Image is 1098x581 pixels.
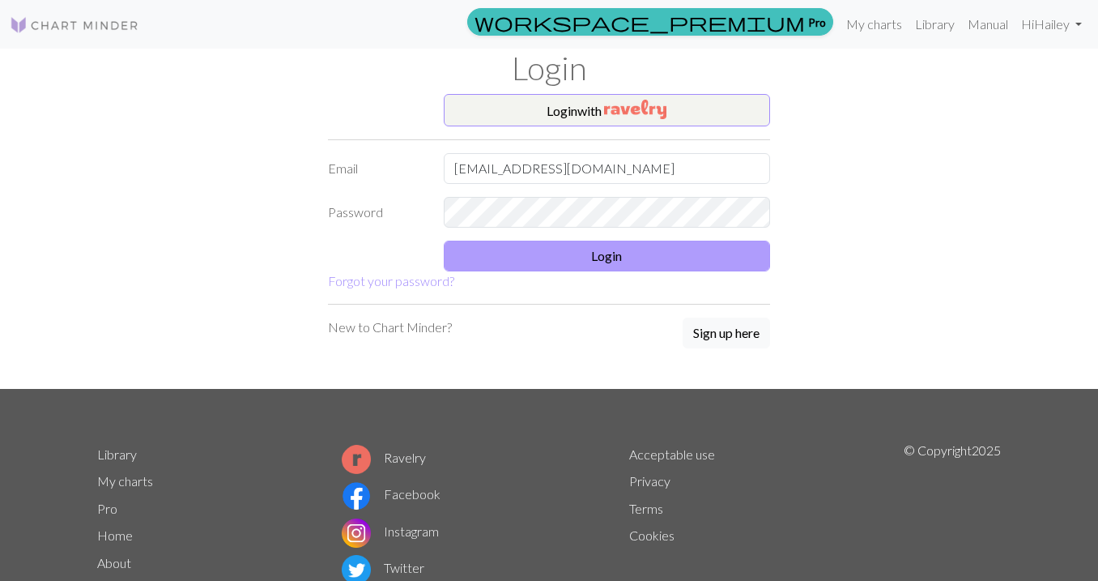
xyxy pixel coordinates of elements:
[909,8,961,41] a: Library
[328,318,452,337] p: New to Chart Minder?
[87,49,1011,88] h1: Login
[342,450,426,465] a: Ravelry
[683,318,770,350] a: Sign up here
[342,481,371,511] img: Facebook logo
[629,446,715,462] a: Acceptable use
[342,445,371,474] img: Ravelry logo
[342,523,439,539] a: Instagram
[475,11,805,33] span: workspace_premium
[629,501,663,516] a: Terms
[629,473,670,489] a: Privacy
[318,153,434,184] label: Email
[97,473,153,489] a: My charts
[342,519,371,548] img: Instagram logo
[629,528,675,543] a: Cookies
[342,486,440,502] a: Facebook
[683,318,770,348] button: Sign up here
[97,555,131,570] a: About
[328,273,454,288] a: Forgot your password?
[444,94,771,126] button: Loginwith
[467,8,833,36] a: Pro
[444,241,771,271] button: Login
[97,528,133,543] a: Home
[97,446,137,462] a: Library
[604,100,666,119] img: Ravelry
[1015,8,1088,41] a: HiHailey
[342,560,424,575] a: Twitter
[961,8,1015,41] a: Manual
[10,15,139,35] img: Logo
[318,197,434,228] label: Password
[840,8,909,41] a: My charts
[97,501,117,516] a: Pro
